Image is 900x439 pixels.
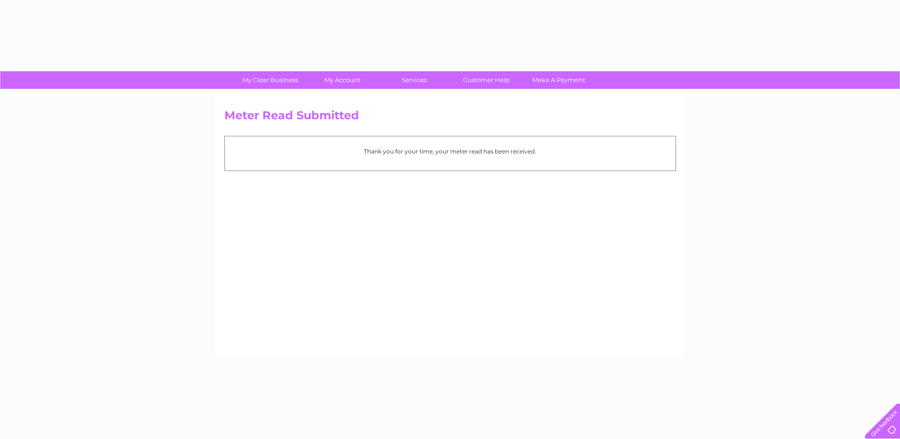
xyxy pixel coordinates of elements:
[447,71,526,89] a: Customer Help
[303,71,381,89] a: My Account
[375,71,454,89] a: Services
[520,71,598,89] a: Make A Payment
[224,109,676,127] h2: Meter Read Submitted
[230,147,671,156] p: Thank you for your time, your meter read has been received.
[231,71,309,89] a: My Clear Business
